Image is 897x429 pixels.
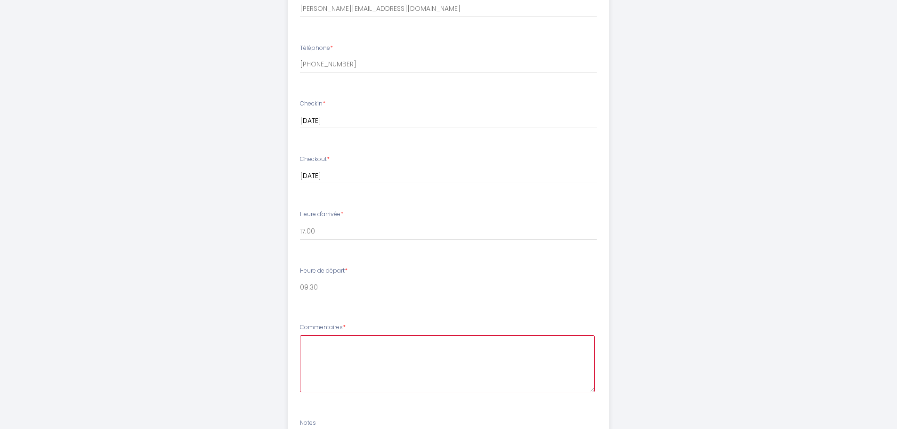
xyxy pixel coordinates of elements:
label: Commentaires [300,323,346,332]
label: Heure d'arrivée [300,210,343,219]
label: Notes [300,419,316,428]
label: Checkout [300,155,330,164]
label: Checkin [300,99,325,108]
label: Téléphone [300,44,333,53]
label: Heure de départ [300,267,347,275]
